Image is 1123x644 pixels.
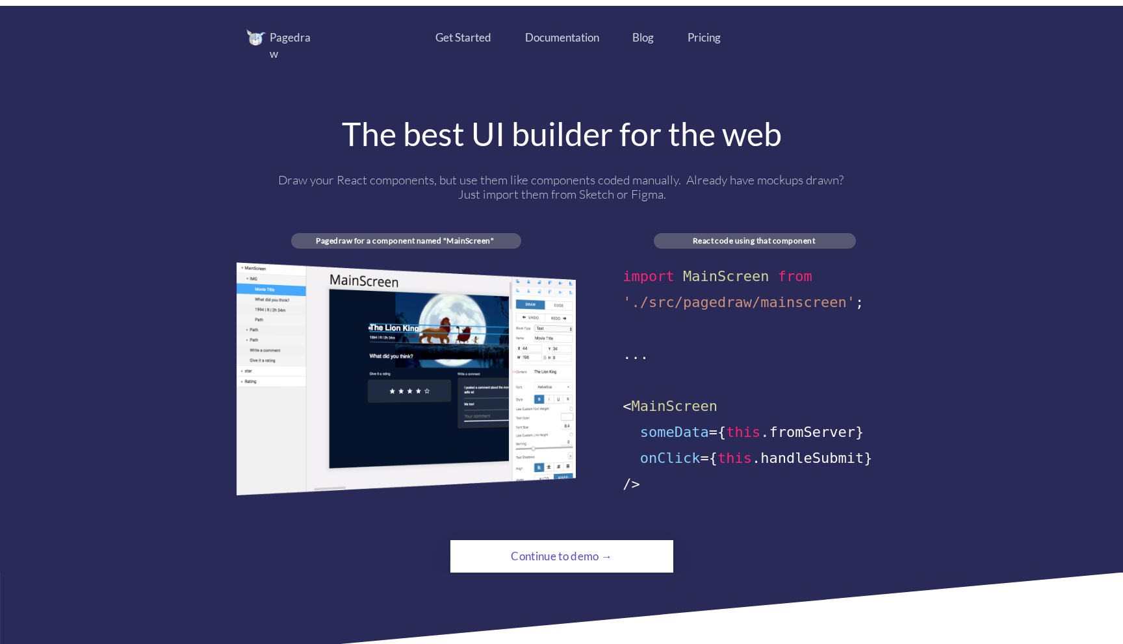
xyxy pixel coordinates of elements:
[623,290,887,316] div: ;
[435,29,491,46] a: Get Started
[246,29,266,45] img: image.png
[246,29,337,62] a: Pagedraw
[778,268,812,284] span: from
[632,29,654,46] a: Blog
[291,236,519,245] div: Pagedraw for a component named "MainScreen"
[726,424,760,440] span: this
[525,29,600,46] a: Documentation
[623,393,887,419] div: <
[623,471,887,497] div: />
[623,419,887,445] div: ={ .fromServer}
[640,424,709,440] span: someData
[271,173,853,201] div: Draw your React components, but use them like components coded manually. Already have mockups dra...
[654,236,853,245] div: React code using that component
[623,268,674,284] span: import
[270,29,318,62] div: Pagedraw
[237,262,576,495] img: image.png
[237,118,887,150] div: The best UI builder for the web
[623,341,887,367] div: ...
[485,543,638,569] div: Continue to demo →
[623,294,855,310] span: './src/pagedraw/mainscreen'
[640,450,701,466] span: onClick
[450,540,673,573] a: Continue to demo →
[623,445,887,471] div: ={ .handleSubmit}
[717,450,752,466] span: this
[688,29,721,46] a: Pricing
[632,398,717,414] span: MainScreen
[683,268,769,284] span: MainScreen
